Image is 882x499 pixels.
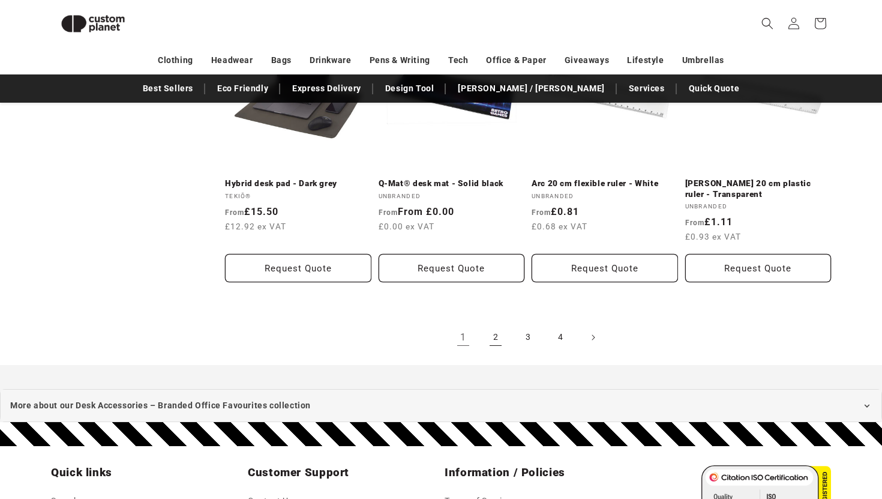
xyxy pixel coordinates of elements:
[310,50,351,71] a: Drinkware
[532,178,678,189] a: Arc 20 cm flexible ruler - White
[158,50,193,71] a: Clothing
[225,324,831,351] nav: Pagination
[580,324,606,351] a: Next page
[379,254,525,282] : Request Quote
[482,324,509,351] a: Page 2
[286,78,367,99] a: Express Delivery
[445,465,634,480] h2: Information / Policies
[137,78,199,99] a: Best Sellers
[225,178,371,189] a: Hybrid desk pad - Dark grey
[683,78,746,99] a: Quick Quote
[211,78,274,99] a: Eco Friendly
[623,78,671,99] a: Services
[51,465,241,480] h2: Quick links
[532,254,678,282] button: Request Quote
[547,324,574,351] a: Page 4
[685,254,832,282] button: Request Quote
[682,50,724,71] a: Umbrellas
[486,50,546,71] a: Office & Paper
[448,50,468,71] a: Tech
[51,5,135,43] img: Custom Planet
[379,178,525,189] a: Q-Mat® desk mat - Solid black
[515,324,541,351] a: Page 3
[565,50,609,71] a: Giveaways
[627,50,664,71] a: Lifestyle
[452,78,610,99] a: [PERSON_NAME] / [PERSON_NAME]
[248,465,437,480] h2: Customer Support
[450,324,476,351] a: Page 1
[10,398,311,413] span: More about our Desk Accessories – Branded Office Favourites collection
[676,369,882,499] iframe: Chat Widget
[370,50,430,71] a: Pens & Writing
[685,178,832,199] a: [PERSON_NAME] 20 cm plastic ruler - Transparent
[379,78,440,99] a: Design Tool
[211,50,253,71] a: Headwear
[225,254,371,282] button: Request Quote
[754,10,781,37] summary: Search
[271,50,292,71] a: Bags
